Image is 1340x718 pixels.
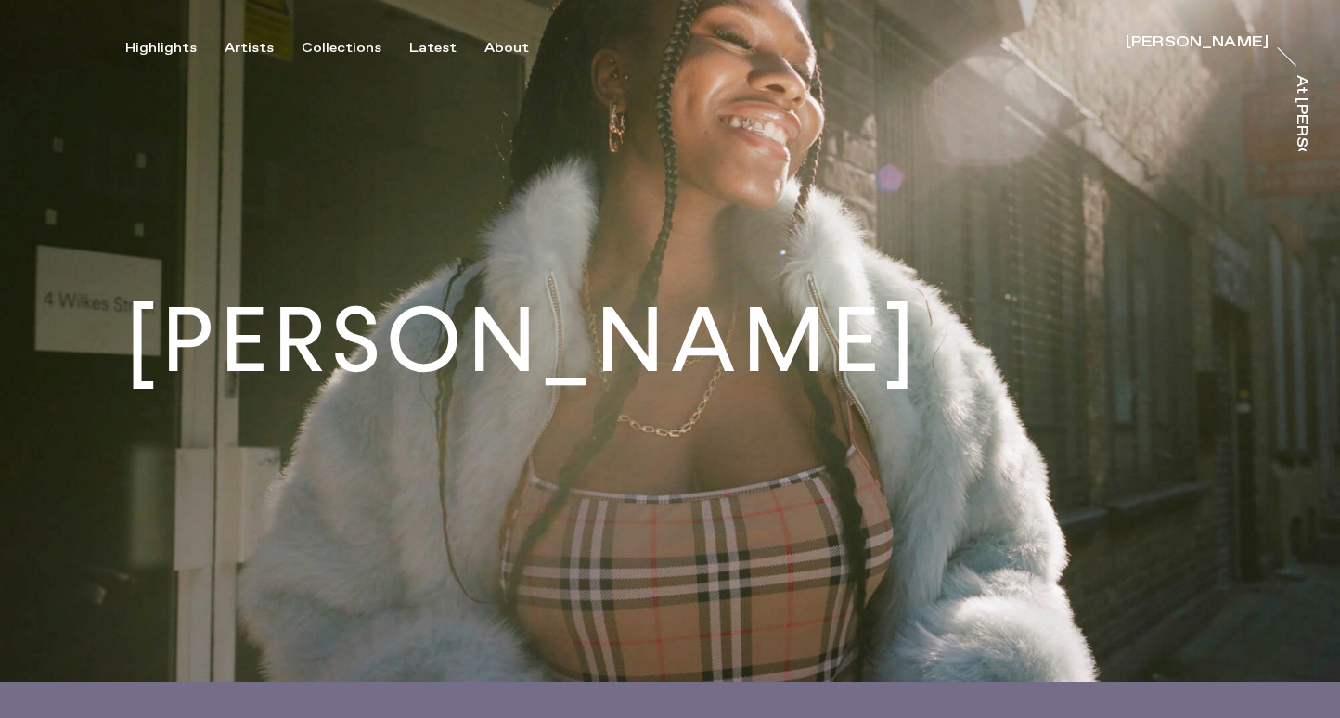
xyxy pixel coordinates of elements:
button: Collections [302,40,409,57]
a: At [PERSON_NAME] [1290,75,1308,151]
button: Artists [225,40,302,57]
h1: [PERSON_NAME] [125,296,921,386]
div: At [PERSON_NAME] [1294,75,1308,241]
button: About [484,40,557,57]
button: Latest [409,40,484,57]
button: Highlights [125,40,225,57]
div: Highlights [125,40,197,57]
div: Latest [409,40,457,57]
a: [PERSON_NAME] [1126,35,1269,54]
div: Collections [302,40,381,57]
div: Artists [225,40,274,57]
div: About [484,40,529,57]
